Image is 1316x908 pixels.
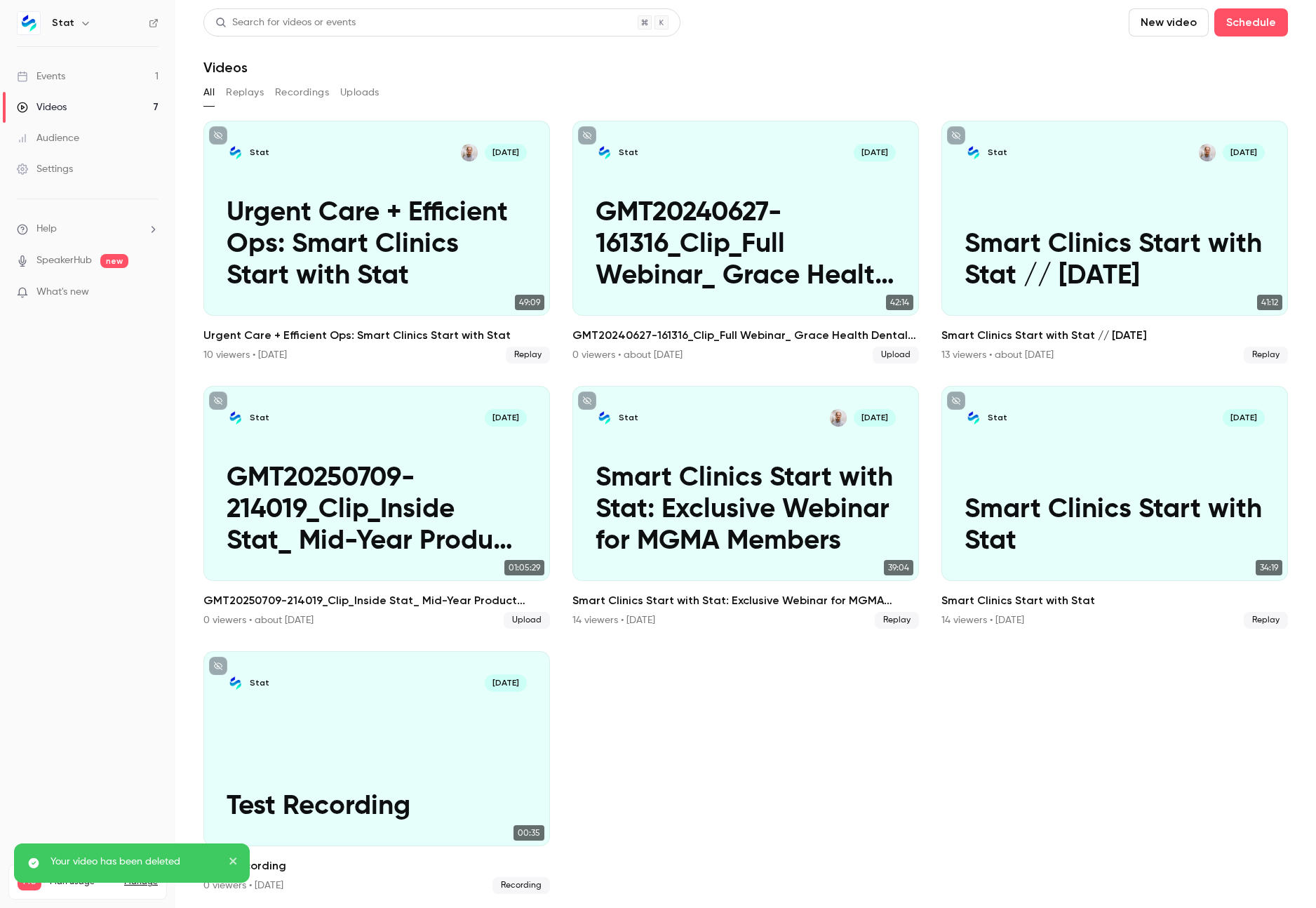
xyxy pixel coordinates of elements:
[36,285,89,300] span: What's new
[203,651,550,894] li: Test Recording
[947,392,965,410] button: unpublished
[227,144,244,161] img: Urgent Care + Efficient Ops: Smart Clinics Start with Stat
[209,126,227,145] button: unpublished
[203,121,1288,894] ul: Videos
[229,855,239,872] button: close
[203,613,314,627] div: 0 viewers • about [DATE]
[485,409,526,427] span: [DATE]
[1244,347,1288,363] span: Replay
[596,409,613,427] img: Smart Clinics Start with Stat: Exclusive Webinar for MGMA Members
[203,59,248,76] h1: Videos
[854,409,895,427] span: [DATE]
[17,100,67,114] div: Videos
[515,295,544,310] span: 49:09
[1223,409,1264,427] span: [DATE]
[572,613,655,627] div: 14 viewers • [DATE]
[340,81,380,104] button: Uploads
[941,121,1288,363] li: Smart Clinics Start with Stat // July 22
[1199,144,1216,161] img: Alan Bucknum
[1256,560,1282,575] span: 34:19
[51,855,219,869] p: Your video has been deleted
[227,792,526,823] p: Test Recording
[203,121,550,363] li: Urgent Care + Efficient Ops: Smart Clinics Start with Stat
[1257,295,1282,310] span: 41:12
[485,144,526,161] span: [DATE]
[988,147,1007,159] p: Stat
[215,15,356,30] div: Search for videos or events
[275,81,329,104] button: Recordings
[884,560,913,575] span: 39:04
[1129,8,1209,36] button: New video
[203,81,215,104] button: All
[965,229,1264,293] p: Smart Clinics Start with Stat // [DATE]
[504,560,544,575] span: 01:05:29
[17,131,79,145] div: Audience
[596,144,613,161] img: GMT20240627-161316_Clip_Full Webinar_ Grace Health Dental Workflows and Technology (1)
[485,674,526,692] span: [DATE]
[873,347,919,363] span: Upload
[227,198,526,292] p: Urgent Care + Efficient Ops: Smart Clinics Start with Stat
[227,409,244,427] img: GMT20250709-214019_Clip_Inside Stat_ Mid-Year Product Roadmap
[209,392,227,410] button: unpublished
[506,347,550,363] span: Replay
[203,348,287,362] div: 10 viewers • [DATE]
[504,612,550,629] span: Upload
[941,386,1288,629] a: Smart Clinics Start with StatStat[DATE]Smart Clinics Start with Stat34:19Smart Clinics Start with...
[203,327,550,344] h2: Urgent Care + Efficient Ops: Smart Clinics Start with Stat
[203,8,1288,900] section: Videos
[941,327,1288,344] h2: Smart Clinics Start with Stat // [DATE]
[203,857,550,874] h2: Test Recording
[1223,144,1264,161] span: [DATE]
[203,386,550,629] li: GMT20250709-214019_Clip_Inside Stat_ Mid-Year Product Roadmap
[572,386,919,629] li: Smart Clinics Start with Stat: Exclusive Webinar for MGMA Members
[596,198,895,292] p: GMT20240627-161316_Clip_Full Webinar_ Grace Health Dental Workflows and Technology (1)
[17,162,73,176] div: Settings
[578,392,596,410] button: unpublished
[947,126,965,145] button: unpublished
[572,592,919,609] h2: Smart Clinics Start with Stat: Exclusive Webinar for MGMA Members
[572,121,919,363] li: GMT20240627-161316_Clip_Full Webinar_ Grace Health Dental Workflows and Technology (1)
[572,348,683,362] div: 0 viewers • about [DATE]
[988,412,1007,424] p: Stat
[52,16,74,30] h6: Stat
[572,327,919,344] h2: GMT20240627-161316_Clip_Full Webinar_ Grace Health Dental Workflows and Technology (1)
[596,463,895,557] p: Smart Clinics Start with Stat: Exclusive Webinar for MGMA Members
[36,222,57,236] span: Help
[941,348,1054,362] div: 13 viewers • about [DATE]
[209,657,227,675] button: unpublished
[619,147,638,159] p: Stat
[830,409,847,427] img: Alan Bucknum
[250,412,269,424] p: Stat
[1214,8,1288,36] button: Schedule
[875,612,919,629] span: Replay
[619,412,638,424] p: Stat
[226,81,264,104] button: Replays
[17,222,159,236] li: help-dropdown-opener
[886,295,913,310] span: 42:14
[461,144,478,161] img: Alan Bucknum
[17,69,65,84] div: Events
[100,254,128,268] span: new
[965,495,1264,558] p: Smart Clinics Start with Stat
[1244,612,1288,629] span: Replay
[572,121,919,363] a: GMT20240627-161316_Clip_Full Webinar_ Grace Health Dental Workflows and Technology (1)Stat[DATE]G...
[36,253,92,268] a: SpeakerHub
[513,825,544,841] span: 00:35
[250,147,269,159] p: Stat
[227,674,244,692] img: Test Recording
[578,126,596,145] button: unpublished
[941,386,1288,629] li: Smart Clinics Start with Stat
[941,613,1024,627] div: 14 viewers • [DATE]
[941,592,1288,609] h2: Smart Clinics Start with Stat
[572,386,919,629] a: Smart Clinics Start with Stat: Exclusive Webinar for MGMA MembersStatAlan Bucknum[DATE]Smart Clin...
[203,386,550,629] a: GMT20250709-214019_Clip_Inside Stat_ Mid-Year Product RoadmapStat[DATE]GMT20250709-214019_Clip_In...
[227,463,526,557] p: GMT20250709-214019_Clip_Inside Stat_ Mid-Year Product Roadmap
[965,144,982,161] img: Smart Clinics Start with Stat // July 22
[203,651,550,894] a: Test RecordingStat[DATE]Test Recording00:35Test Recording0 viewers • [DATE]Recording
[203,121,550,363] a: Urgent Care + Efficient Ops: Smart Clinics Start with StatStatAlan Bucknum[DATE]Urgent Care + Eff...
[18,12,40,34] img: Stat
[203,592,550,609] h2: GMT20250709-214019_Clip_Inside Stat_ Mid-Year Product Roadmap
[250,677,269,689] p: Stat
[492,877,550,894] span: Recording
[965,409,982,427] img: Smart Clinics Start with Stat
